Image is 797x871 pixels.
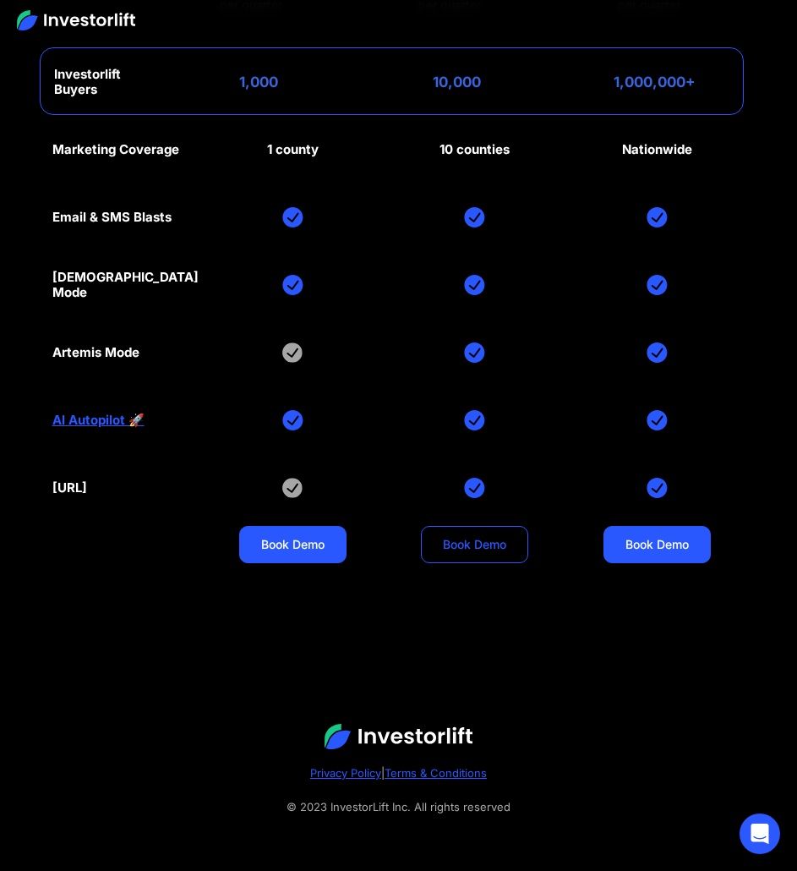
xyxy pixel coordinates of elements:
a: Book Demo [421,526,528,563]
div: 1 county [267,142,319,157]
div: 1,000 [226,74,278,90]
div: 10 counties [439,142,510,157]
a: Book Demo [603,526,711,563]
div: 1,000,000+ [600,74,696,90]
div: © 2023 InvestorLift Inc. All rights reserved [34,797,763,817]
a: Terms & Conditions [385,766,487,780]
div: Open Intercom Messenger [740,813,780,854]
div: [DEMOGRAPHIC_DATA] Mode [52,270,199,300]
div: Marketing Coverage [52,142,179,157]
div: [URL] [52,480,87,496]
div: 10,000 [419,74,481,90]
a: Book Demo [239,526,347,563]
a: AI Autopilot 🚀 [52,413,145,428]
div: Artemis Mode [52,345,139,360]
div: Nationwide [622,142,692,157]
div: Email & SMS Blasts [52,210,172,225]
a: Privacy Policy [310,766,381,780]
div: | [34,763,763,783]
div: Investorlift Buyers [54,67,150,97]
